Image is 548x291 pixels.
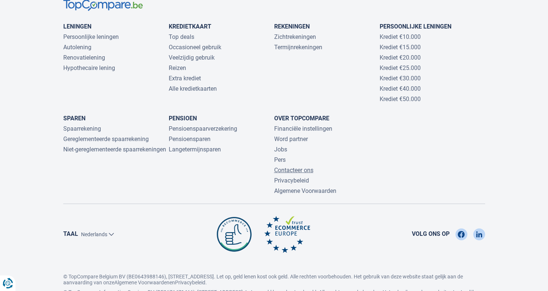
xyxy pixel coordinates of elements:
[63,54,105,61] a: Renovatielening
[264,216,310,253] img: Ecommerce Europe TopCompare
[169,115,197,122] a: Pensioen
[169,85,217,92] a: Alle kredietkaarten
[63,136,149,143] a: Gereglementeerde spaarrekening
[458,228,465,240] img: Facebook TopCompare
[274,44,322,51] a: Termijnrekeningen
[63,33,119,40] a: Persoonlijke leningen
[215,216,253,253] img: Be commerce TopCompare
[274,23,310,30] a: Rekeningen
[274,146,287,153] a: Jobs
[63,146,166,153] a: Niet-gereglementeerde spaarrekeningen
[169,125,237,132] a: Pensioenspaarverzekering
[274,136,308,143] a: Word partner
[380,44,421,51] a: Krediet €15.000
[169,23,211,30] a: Kredietkaart
[274,115,329,122] a: Over TopCompare
[63,44,91,51] a: Autolening
[169,75,201,82] a: Extra krediet
[175,280,205,285] a: Privacybeleid
[169,64,186,71] a: Reizen
[274,33,316,40] a: Zichtrekeningen
[169,136,211,143] a: Pensioensparen
[380,33,421,40] a: Krediet €10.000
[274,156,286,163] a: Pers
[63,64,115,71] a: Hypothecaire lening
[274,177,309,184] a: Privacybeleid
[169,33,194,40] a: Top deals
[63,268,485,285] p: © TopCompare Belgium BV (BE0643988146), [STREET_ADDRESS]. Let op, geld lenen kost ook geld. Alle ...
[169,146,221,153] a: Langetermijnsparen
[380,23,451,30] a: Persoonlijke leningen
[380,96,421,103] a: Krediet €50.000
[380,85,421,92] a: Krediet €40.000
[476,228,482,240] img: LinkedIn TopCompare
[274,167,313,174] a: Contacteer ons
[63,115,85,122] a: Sparen
[169,54,215,61] a: Veelzijdig gebruik
[380,64,421,71] a: Krediet €25.000
[169,44,221,51] a: Occasioneel gebruik
[114,280,169,285] a: Algemene Voorwaarden
[274,187,336,194] a: Algemene Voorwaarden
[274,125,332,132] a: Financiële instellingen
[63,125,101,132] a: Spaarrekening
[412,230,450,238] span: Volg ons op
[63,230,78,238] label: Taal
[380,75,421,82] a: Krediet €30.000
[380,54,421,61] a: Krediet €20.000
[63,23,91,30] a: Leningen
